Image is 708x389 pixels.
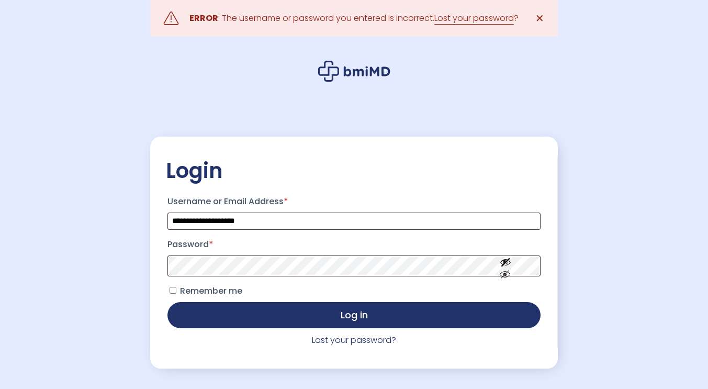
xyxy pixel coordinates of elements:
div: : The username or password you entered is incorrect. ? [189,11,519,26]
label: Password [167,236,541,253]
label: Username or Email Address [167,193,541,210]
strong: ERROR [189,12,218,24]
span: ✕ [535,11,544,26]
span: Remember me [180,285,242,297]
a: ✕ [529,8,550,29]
a: Lost your password [434,12,514,25]
button: Show password [476,248,535,284]
a: Lost your password? [312,334,396,346]
input: Remember me [170,287,176,294]
button: Log in [167,302,541,328]
h2: Login [166,158,542,184]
